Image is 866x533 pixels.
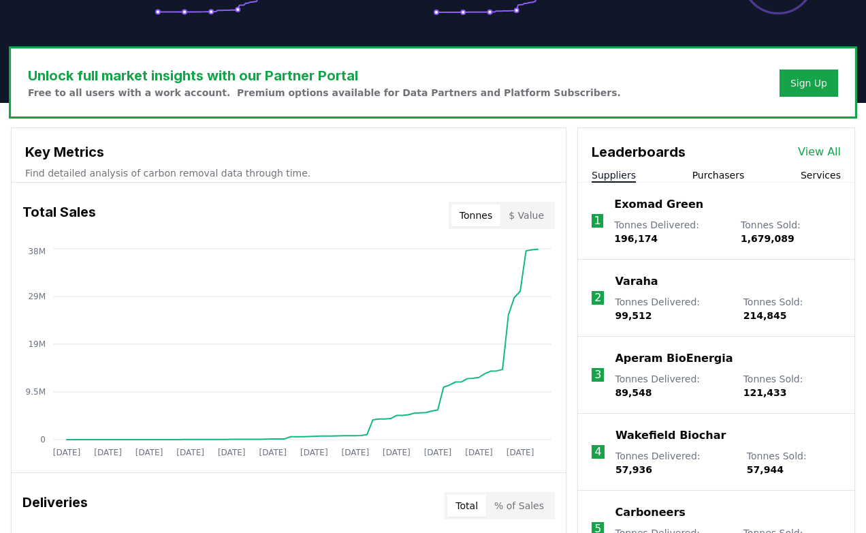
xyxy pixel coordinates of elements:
h3: Leaderboards [592,142,686,162]
button: Services [801,168,841,182]
span: 89,548 [615,387,652,398]
button: $ Value [500,204,552,226]
tspan: 19M [28,339,46,349]
p: 1 [594,213,601,229]
p: Tonnes Sold : [747,449,841,476]
p: Find detailed analysis of carbon removal data through time. [25,166,552,180]
p: Tonnes Delivered : [614,218,727,245]
p: 2 [594,290,601,306]
p: Tonnes Delivered : [615,372,729,399]
tspan: [DATE] [218,448,246,457]
tspan: [DATE] [383,448,411,457]
a: Exomad Green [614,196,703,213]
p: Tonnes Delivered : [615,449,733,476]
button: Total [447,495,486,517]
tspan: [DATE] [342,448,370,457]
h3: Key Metrics [25,142,552,162]
button: Sign Up [780,70,838,97]
tspan: [DATE] [300,448,328,457]
p: 3 [594,367,601,383]
a: Wakefield Biochar [615,427,726,444]
span: 1,679,089 [741,233,795,244]
tspan: [DATE] [135,448,163,457]
a: Sign Up [790,76,827,90]
tspan: [DATE] [424,448,452,457]
tspan: 9.5M [26,387,46,397]
a: Aperam BioEnergia [615,350,733,367]
tspan: [DATE] [53,448,81,457]
tspan: 38M [28,247,46,256]
p: Free to all users with a work account. Premium options available for Data Partners and Platform S... [28,86,621,100]
span: 99,512 [615,310,652,321]
h3: Deliveries [22,492,88,519]
tspan: 29M [28,292,46,301]
span: 196,174 [614,233,658,244]
h3: Total Sales [22,202,96,229]
a: Varaha [615,273,658,290]
tspan: [DATE] [465,448,493,457]
p: Tonnes Sold : [741,218,841,245]
button: Tonnes [451,204,500,226]
tspan: [DATE] [259,448,287,457]
p: Tonnes Sold : [743,295,841,322]
button: Purchasers [692,168,745,182]
span: 121,433 [743,387,787,398]
tspan: [DATE] [176,448,204,457]
tspan: 0 [40,435,46,444]
h3: Unlock full market insights with our Partner Portal [28,65,621,86]
tspan: [DATE] [94,448,122,457]
p: 4 [594,444,601,460]
a: View All [798,144,841,160]
span: 214,845 [743,310,787,321]
tspan: [DATE] [507,448,534,457]
span: 57,944 [747,464,784,475]
a: Carboneers [615,504,685,521]
p: Tonnes Delivered : [615,295,729,322]
button: Suppliers [592,168,636,182]
button: % of Sales [486,495,552,517]
span: 57,936 [615,464,652,475]
p: Tonnes Sold : [743,372,841,399]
